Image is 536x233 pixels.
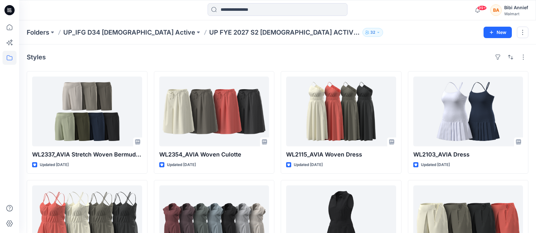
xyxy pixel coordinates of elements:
p: WL2354_AVIA Woven Culotte [159,150,269,159]
p: WL2115_AVIA Woven Dress [286,150,396,159]
p: 32 [370,29,375,36]
div: BA [490,4,502,16]
p: Updated [DATE] [167,162,196,168]
a: WL2115_AVIA Woven Dress [286,77,396,146]
a: WL2103_AVIA Dress [413,77,523,146]
h4: Styles [27,53,46,61]
a: UP_IFG D34 [DEMOGRAPHIC_DATA] Active [63,28,195,37]
p: Updated [DATE] [421,162,450,168]
a: WL2337_AVIA Stretch Woven Bermuda_9" Inseam [32,77,142,146]
a: Folders [27,28,49,37]
p: WL2103_AVIA Dress [413,150,523,159]
div: Walmart [504,11,528,16]
p: WL2337_AVIA Stretch Woven Bermuda_9" Inseam [32,150,142,159]
span: 99+ [477,5,487,10]
div: Bibi Annief [504,4,528,11]
button: 32 [362,28,383,37]
button: New [484,27,512,38]
p: UP FYE 2027 S2 [DEMOGRAPHIC_DATA] ACTIVE IFG [209,28,360,37]
p: Updated [DATE] [294,162,323,168]
a: WL2354_AVIA Woven Culotte [159,77,269,146]
p: Updated [DATE] [40,162,69,168]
